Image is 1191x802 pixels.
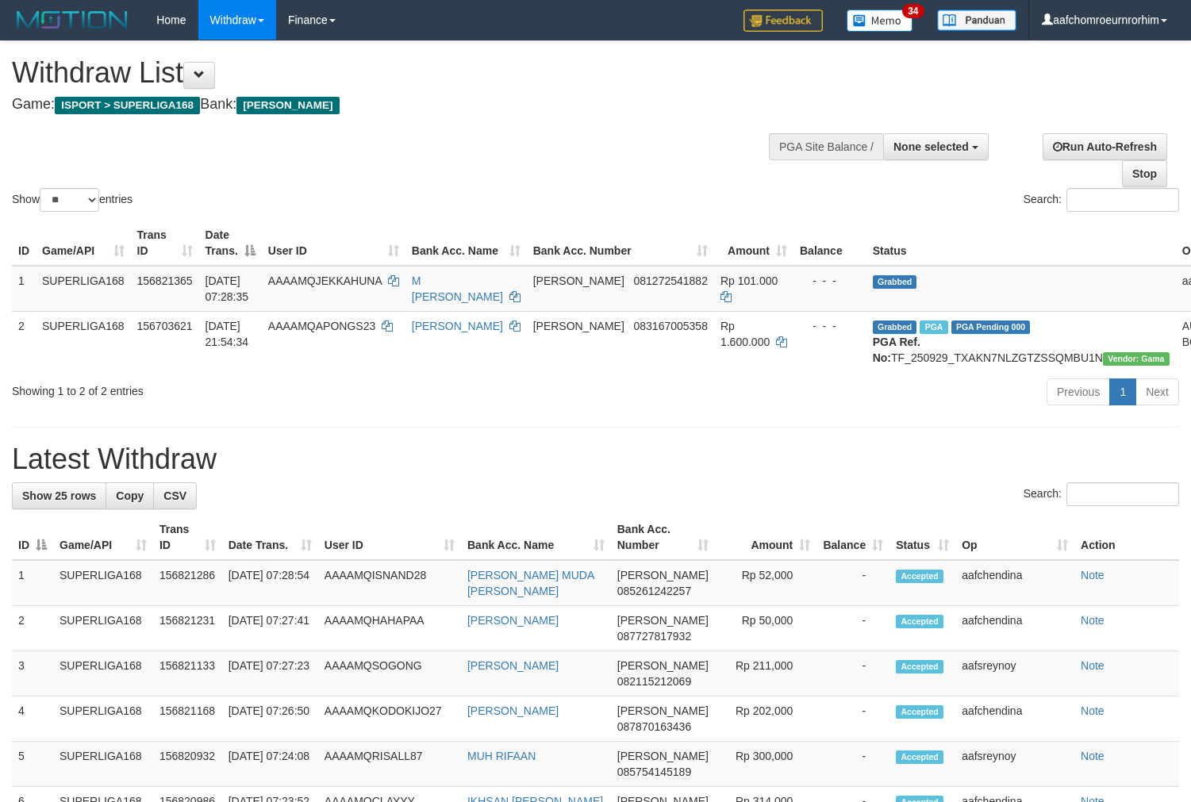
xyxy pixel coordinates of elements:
[467,750,536,762] a: MUH RIFAAN
[634,274,708,287] span: Copy 081272541882 to clipboard
[36,311,131,372] td: SUPERLIGA168
[153,560,222,606] td: 156821286
[55,97,200,114] span: ISPORT > SUPERLIGA168
[634,320,708,332] span: Copy 083167005358 to clipboard
[617,585,691,597] span: Copy 085261242257 to clipboard
[896,705,943,719] span: Accepted
[467,704,559,717] a: [PERSON_NAME]
[955,606,1074,651] td: aafchendina
[873,320,917,334] span: Grabbed
[40,188,99,212] select: Showentries
[955,696,1074,742] td: aafchendina
[793,221,866,266] th: Balance
[800,273,860,289] div: - - -
[137,320,193,332] span: 156703621
[137,274,193,287] span: 156821365
[53,606,153,651] td: SUPERLIGA168
[1074,515,1179,560] th: Action
[318,696,461,742] td: AAAAMQKODOKIJO27
[769,133,883,160] div: PGA Site Balance /
[12,221,36,266] th: ID
[955,560,1074,606] td: aafchendina
[1081,659,1105,672] a: Note
[955,515,1074,560] th: Op: activate to sort column ascending
[467,569,594,597] a: [PERSON_NAME] MUDA [PERSON_NAME]
[222,696,318,742] td: [DATE] 07:26:50
[467,659,559,672] a: [PERSON_NAME]
[715,560,816,606] td: Rp 52,000
[106,482,154,509] a: Copy
[617,766,691,778] span: Copy 085754145189 to clipboard
[1024,188,1179,212] label: Search:
[153,515,222,560] th: Trans ID: activate to sort column ascending
[22,489,96,502] span: Show 25 rows
[318,651,461,696] td: AAAAMQSOGONG
[53,742,153,787] td: SUPERLIGA168
[720,320,770,348] span: Rp 1.600.000
[1109,378,1136,405] a: 1
[873,275,917,289] span: Grabbed
[412,320,503,332] a: [PERSON_NAME]
[222,742,318,787] td: [DATE] 07:24:08
[816,515,889,560] th: Balance: activate to sort column ascending
[816,742,889,787] td: -
[12,651,53,696] td: 3
[955,742,1074,787] td: aafsreynoy
[12,606,53,651] td: 2
[116,489,144,502] span: Copy
[533,320,624,332] span: [PERSON_NAME]
[816,560,889,606] td: -
[12,188,133,212] label: Show entries
[800,318,860,334] div: - - -
[153,482,197,509] a: CSV
[1135,378,1179,405] a: Next
[893,140,969,153] span: None selected
[896,570,943,583] span: Accepted
[12,742,53,787] td: 5
[617,720,691,733] span: Copy 087870163436 to clipboard
[12,443,1179,475] h1: Latest Withdraw
[222,651,318,696] td: [DATE] 07:27:23
[720,274,778,287] span: Rp 101.000
[1081,614,1105,627] a: Note
[153,606,222,651] td: 156821231
[816,651,889,696] td: -
[12,311,36,372] td: 2
[268,274,382,287] span: AAAAMQJEKKAHUNA
[222,560,318,606] td: [DATE] 07:28:54
[12,560,53,606] td: 1
[199,221,262,266] th: Date Trans.: activate to sort column descending
[533,274,624,287] span: [PERSON_NAME]
[617,750,709,762] span: [PERSON_NAME]
[12,515,53,560] th: ID: activate to sort column descending
[847,10,913,32] img: Button%20Memo.svg
[53,560,153,606] td: SUPERLIGA168
[1024,482,1179,506] label: Search:
[896,750,943,764] span: Accepted
[236,97,339,114] span: [PERSON_NAME]
[889,515,955,560] th: Status: activate to sort column ascending
[153,696,222,742] td: 156821168
[163,489,186,502] span: CSV
[131,221,199,266] th: Trans ID: activate to sort column ascending
[866,311,1176,372] td: TF_250929_TXAKN7NLZGTZSSQMBU1N
[153,651,222,696] td: 156821133
[262,221,405,266] th: User ID: activate to sort column ascending
[715,606,816,651] td: Rp 50,000
[617,569,709,581] span: [PERSON_NAME]
[36,221,131,266] th: Game/API: activate to sort column ascending
[896,660,943,673] span: Accepted
[467,614,559,627] a: [PERSON_NAME]
[1043,133,1167,160] a: Run Auto-Refresh
[715,515,816,560] th: Amount: activate to sort column ascending
[715,651,816,696] td: Rp 211,000
[816,696,889,742] td: -
[617,659,709,672] span: [PERSON_NAME]
[1066,188,1179,212] input: Search:
[883,133,989,160] button: None selected
[527,221,714,266] th: Bank Acc. Number: activate to sort column ascending
[1081,704,1105,717] a: Note
[902,4,924,18] span: 34
[617,675,691,688] span: Copy 082115212069 to clipboard
[873,336,920,364] b: PGA Ref. No:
